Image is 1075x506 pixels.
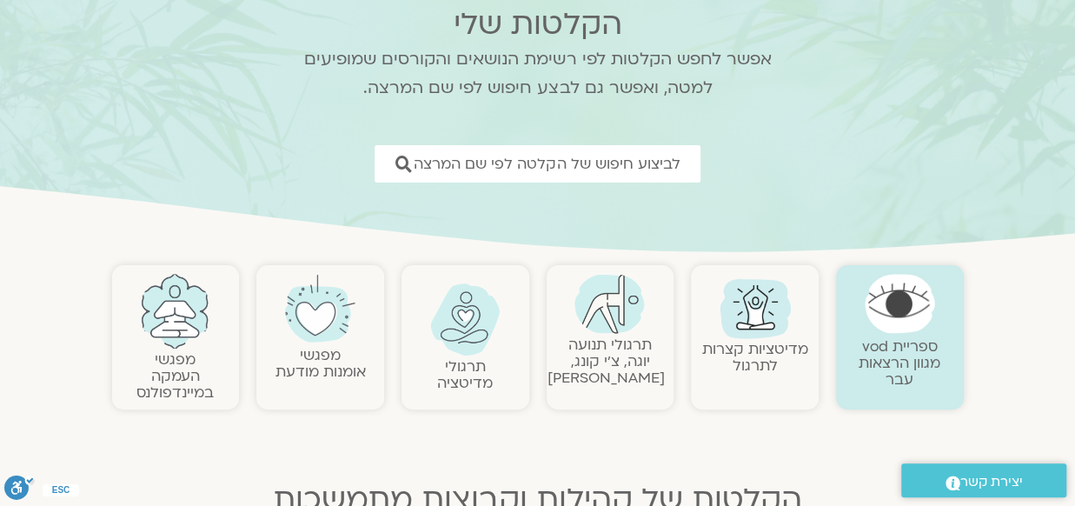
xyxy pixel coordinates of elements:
h2: הקלטות שלי [282,7,794,42]
a: מפגשיהעמקה במיינדפולנס [136,350,214,403]
a: יצירת קשר [901,463,1066,497]
a: תרגולימדיטציה [437,356,493,393]
a: לביצוע חיפוש של הקלטה לפי שם המרצה [375,145,700,183]
p: אפשר לחפש הקלטות לפי רשימת הנושאים והקורסים שמופיעים למטה, ואפשר גם לבצע חיפוש לפי שם המרצה. [282,45,794,103]
span: יצירת קשר [960,470,1023,494]
a: מדיטציות קצרות לתרגול [702,339,808,376]
a: מפגשיאומנות מודעת [275,345,366,382]
a: תרגולי תנועהיוגה, צ׳י קונג, [PERSON_NAME] [547,335,665,388]
a: ספריית vodמגוון הרצאות עבר [859,336,940,389]
span: לביצוע חיפוש של הקלטה לפי שם המרצה [414,156,680,172]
